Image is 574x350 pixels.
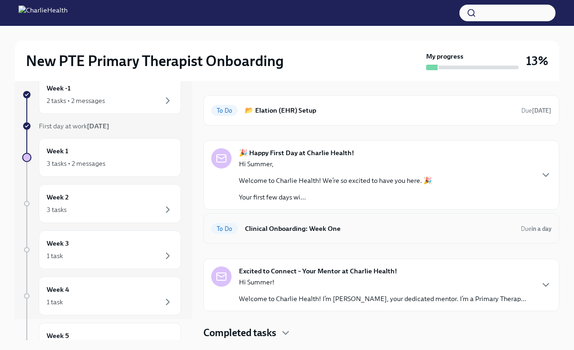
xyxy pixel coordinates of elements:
div: 3 tasks • 2 messages [47,159,105,168]
h6: Week 1 [47,146,68,156]
a: Week 13 tasks • 2 messages [22,138,181,177]
span: To Do [211,225,238,232]
strong: in a day [531,225,551,232]
img: CharlieHealth [18,6,67,20]
a: Week 23 tasks [22,184,181,223]
span: October 10th, 2025 10:00 [521,106,551,115]
span: Due [521,107,551,114]
span: Due [521,225,551,232]
strong: 🎉 Happy First Day at Charlie Health! [239,148,354,157]
h6: Week 3 [47,238,69,248]
div: 2 tasks • 2 messages [47,96,105,105]
a: To Do📂 Elation (EHR) SetupDue[DATE] [211,103,551,118]
h6: Week -1 [47,83,71,93]
strong: Excited to Connect – Your Mentor at Charlie Health! [239,266,397,276]
h6: Week 5 [47,331,69,341]
strong: My progress [426,52,464,61]
strong: [DATE] [532,107,551,114]
div: 1 task [47,297,63,307]
p: Welcome to Charlie Health! We’re so excited to have you here. 🎉 [239,176,432,185]
h6: Week 2 [47,192,69,202]
div: 1 task [47,251,63,260]
p: Hi Summer, [239,159,432,169]
a: Week 41 task [22,277,181,315]
h6: Week 4 [47,284,69,295]
h4: Completed tasks [203,326,276,340]
span: First day at work [39,122,109,130]
h6: 📂 Elation (EHR) Setup [245,105,514,115]
p: Your first few days wi... [239,193,432,202]
a: Week 31 task [22,230,181,269]
p: Welcome to Charlie Health! I’m [PERSON_NAME], your dedicated mentor. I’m a Primary Therap... [239,294,526,303]
strong: [DATE] [87,122,109,130]
div: 3 tasks [47,205,67,214]
h6: Clinical Onboarding: Week One [245,223,513,234]
a: To DoClinical Onboarding: Week OneDuein a day [211,221,551,236]
h3: 13% [526,53,548,69]
a: First day at work[DATE] [22,121,181,131]
span: To Do [211,107,238,114]
a: Week -12 tasks • 2 messages [22,75,181,114]
h2: New PTE Primary Therapist Onboarding [26,52,284,70]
span: October 11th, 2025 10:00 [521,224,551,233]
div: Completed tasks [203,326,559,340]
p: Hi Summer! [239,278,526,287]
